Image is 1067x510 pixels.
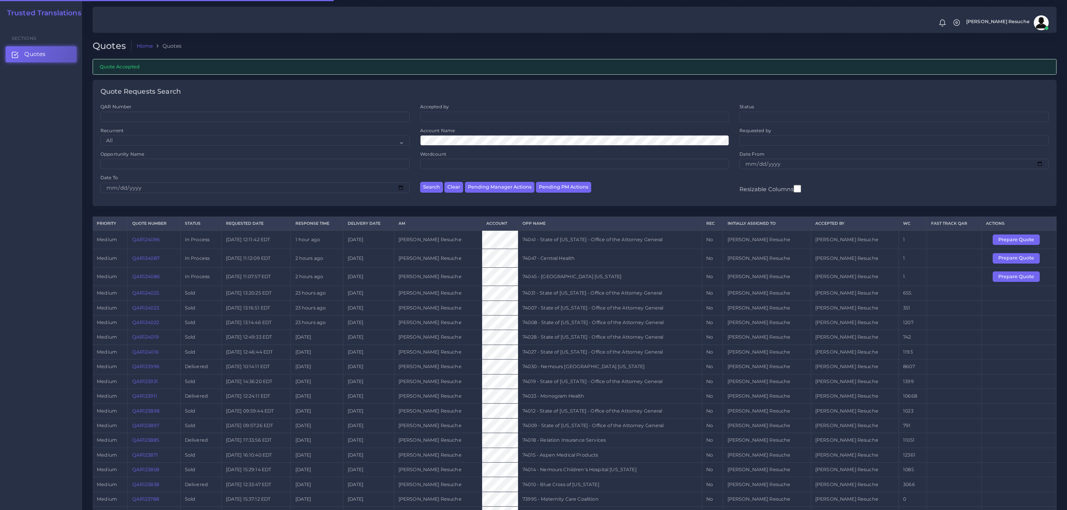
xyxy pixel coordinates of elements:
td: Sold [180,404,221,418]
td: 2 hours ago [291,267,343,286]
a: QAR124087 [132,255,159,261]
td: 74007 - State of [US_STATE] - Office of the Attorney General [518,301,702,315]
td: [PERSON_NAME] Resuche [723,230,811,249]
td: [PERSON_NAME] Resuche [811,249,899,267]
td: No [702,389,723,404]
td: 74047 - Central Health [518,249,702,267]
td: 8607 [899,360,927,374]
a: QAR124096 [132,237,160,242]
td: [PERSON_NAME] Resuche [394,230,482,249]
a: QAR124019 [132,334,159,340]
label: Requested by [739,127,771,134]
td: [DATE] 15:37:12 EDT [221,492,291,506]
td: 1 hour ago [291,230,343,249]
td: [DATE] [291,492,343,506]
a: QAR124086 [132,274,160,279]
td: [DATE] [291,463,343,477]
td: [DATE] [343,360,394,374]
td: 74018 - Relation Insurance Services [518,433,702,448]
td: [DATE] [343,477,394,492]
td: [PERSON_NAME] Resuche [394,389,482,404]
td: [PERSON_NAME] Resuche [811,315,899,330]
td: [PERSON_NAME] Resuche [723,301,811,315]
td: 74028 - State of [US_STATE] - Office of the Attorney General [518,330,702,345]
td: [DATE] [291,374,343,389]
td: [DATE] [343,267,394,286]
label: Account Name [420,127,455,134]
td: [PERSON_NAME] Resuche [723,374,811,389]
td: 742 [899,330,927,345]
td: [PERSON_NAME] Resuche [394,477,482,492]
td: No [702,315,723,330]
td: [PERSON_NAME] Resuche [723,315,811,330]
a: Prepare Quote [993,255,1045,261]
td: [PERSON_NAME] Resuche [394,492,482,506]
td: [PERSON_NAME] Resuche [394,418,482,433]
td: Sold [180,330,221,345]
a: QAR123871 [132,452,158,458]
td: [PERSON_NAME] Resuche [723,249,811,267]
td: [DATE] [291,448,343,462]
td: No [702,374,723,389]
th: Opp Name [518,217,702,230]
td: No [702,492,723,506]
td: [DATE] 13:16:51 EDT [221,301,291,315]
td: Sold [180,315,221,330]
td: [DATE] [291,433,343,448]
a: Trusted Translations [2,9,81,18]
th: Account [482,217,518,230]
span: medium [97,255,117,261]
li: Quotes [153,42,182,50]
td: [DATE] 16:10:40 EDT [221,448,291,462]
th: Actions [981,217,1056,230]
td: [DATE] [343,345,394,359]
td: Sold [180,345,221,359]
td: [DATE] [343,448,394,462]
th: Delivery Date [343,217,394,230]
span: medium [97,290,117,296]
td: [PERSON_NAME] Resuche [394,463,482,477]
span: medium [97,349,117,355]
td: [PERSON_NAME] Resuche [811,448,899,462]
td: 11051 [899,433,927,448]
td: [PERSON_NAME] Resuche [394,433,482,448]
a: QAR123858 [132,467,159,472]
td: [DATE] 11:07:57 EDT [221,267,291,286]
td: 74014 - Nemours Children's Hospital [US_STATE] [518,463,702,477]
a: QAR123838 [132,482,159,487]
input: Resizable Columns [794,184,801,193]
label: Recurrent [100,127,124,134]
span: [PERSON_NAME] Resuche [966,19,1030,24]
a: QAR124016 [132,349,159,355]
a: QAR123897 [132,423,159,428]
span: medium [97,320,117,325]
span: medium [97,467,117,472]
td: 74008 - State of [US_STATE] - Office of the Attorney General [518,315,702,330]
a: [PERSON_NAME] Resucheavatar [962,15,1051,30]
span: medium [97,437,117,443]
td: [PERSON_NAME] Resuche [723,418,811,433]
a: QAR123788 [132,496,159,502]
td: 12361 [899,448,927,462]
td: Sold [180,301,221,315]
a: QAR123931 [132,379,158,384]
td: [DATE] [291,418,343,433]
td: [PERSON_NAME] Resuche [811,492,899,506]
td: No [702,345,723,359]
td: [DATE] 12:49:33 EDT [221,330,291,345]
td: [PERSON_NAME] Resuche [394,360,482,374]
td: Delivered [180,433,221,448]
span: medium [97,408,117,414]
td: [PERSON_NAME] Resuche [811,345,899,359]
td: No [702,404,723,418]
th: Status [180,217,221,230]
td: No [702,463,723,477]
a: QAR124022 [132,320,159,325]
td: 351 [899,301,927,315]
a: QAR123996 [132,364,159,369]
td: [DATE] [343,286,394,301]
td: 1193 [899,345,927,359]
td: No [702,433,723,448]
th: Accepted by [811,217,899,230]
